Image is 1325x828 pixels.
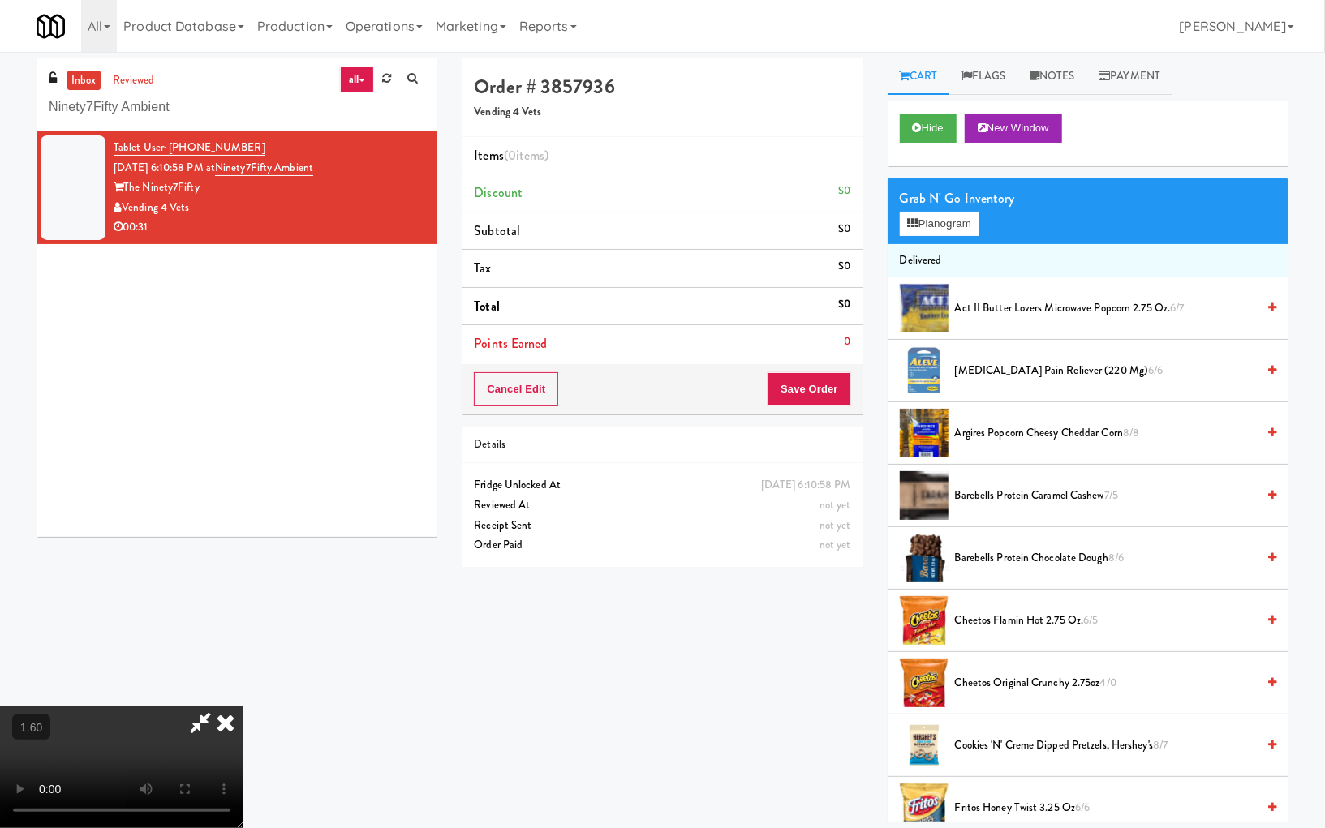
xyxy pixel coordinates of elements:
[1083,612,1098,628] span: 6/5
[164,139,265,155] span: · [PHONE_NUMBER]
[474,475,850,496] div: Fridge Unlocked At
[114,178,425,198] div: The Ninety7Fifty
[955,298,1256,319] span: Act II Butter Lovers Microwave Popcorn 2.75 oz.
[949,298,1276,319] div: Act II Butter Lovers Microwave Popcorn 2.75 oz.6/7
[474,221,520,240] span: Subtotal
[474,496,850,516] div: Reviewed At
[37,12,65,41] img: Micromart
[949,673,1276,693] div: Cheetos Original Crunchy 2.75oz4/0
[474,435,850,455] div: Details
[114,160,215,175] span: [DATE] 6:10:58 PM at
[845,332,851,352] div: 0
[900,114,957,143] button: Hide
[1153,737,1168,753] span: 8/7
[516,146,545,165] ng-pluralize: items
[37,131,437,244] li: Tablet User· [PHONE_NUMBER][DATE] 6:10:58 PM atNinety7Fifty AmbientThe Ninety7FiftyVending 4 Vets...
[474,76,850,97] h4: Order # 3857936
[1100,675,1116,690] span: 4/0
[949,736,1276,756] div: Cookies 'N' Creme Dipped Pretzels, Hershey's8/7
[900,187,1276,211] div: Grab N' Go Inventory
[474,106,850,118] h5: Vending 4 Vets
[474,297,500,315] span: Total
[955,736,1256,756] span: Cookies 'N' Creme Dipped Pretzels, Hershey's
[838,256,850,277] div: $0
[820,517,851,533] span: not yet
[474,183,523,202] span: Discount
[474,535,850,556] div: Order Paid
[838,219,850,239] div: $0
[114,198,425,218] div: Vending 4 Vets
[215,160,313,176] a: Ninety7Fifty Ambient
[955,548,1256,568] span: Barebells Protein Chocolate Dough
[474,372,558,406] button: Cancel Edit
[1170,300,1184,315] span: 6/7
[474,334,547,353] span: Points Earned
[67,71,101,91] a: inbox
[1148,363,1163,378] span: 6/6
[955,361,1256,381] span: [MEDICAL_DATA] Pain Reliever (220 mg)
[965,114,1062,143] button: New Window
[1123,425,1139,440] span: 8/8
[955,673,1256,693] span: Cheetos Original Crunchy 2.75oz
[474,516,850,536] div: Receipt Sent
[838,181,850,201] div: $0
[820,497,851,513] span: not yet
[114,139,265,156] a: Tablet User· [PHONE_NUMBER]
[888,244,1288,278] li: Delivered
[900,212,979,236] button: Planogram
[109,71,159,91] a: reviewed
[949,548,1276,568] div: Barebells Protein Chocolate Dough8/6
[955,611,1256,631] span: Cheetos Flamin Hot 2.75 oz.
[1104,487,1118,503] span: 7/5
[474,146,548,165] span: Items
[955,423,1256,444] span: Argires Popcorn Cheesy Cheddar Corn
[949,798,1276,818] div: Fritos Honey Twist 3.25 oz6/6
[1108,550,1124,565] span: 8/6
[949,423,1276,444] div: Argires Popcorn Cheesy Cheddar Corn8/8
[949,611,1276,631] div: Cheetos Flamin Hot 2.75 oz.6/5
[949,486,1276,506] div: Barebells Protein Caramel Cashew7/5
[1086,58,1172,95] a: Payment
[768,372,850,406] button: Save Order
[761,475,851,496] div: [DATE] 6:10:58 PM
[888,58,950,95] a: Cart
[49,92,425,122] input: Search vision orders
[949,361,1276,381] div: [MEDICAL_DATA] Pain Reliever (220 mg)6/6
[838,294,850,315] div: $0
[1075,800,1090,815] span: 6/6
[1018,58,1087,95] a: Notes
[474,259,491,277] span: Tax
[504,146,549,165] span: (0 )
[340,66,374,92] a: all
[955,486,1256,506] span: Barebells Protein Caramel Cashew
[114,217,425,238] div: 00:31
[949,58,1018,95] a: Flags
[955,798,1256,818] span: Fritos Honey Twist 3.25 oz
[820,537,851,552] span: not yet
